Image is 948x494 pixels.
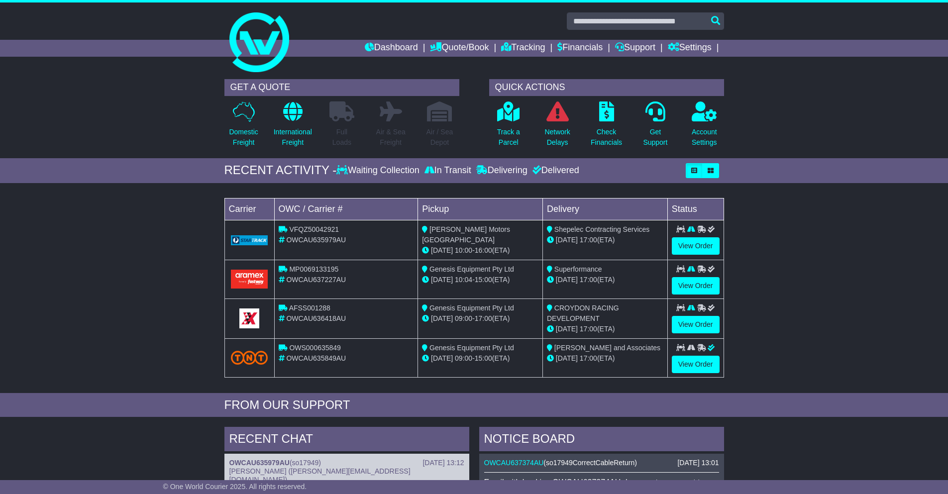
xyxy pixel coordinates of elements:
span: OWCAU637227AU [286,276,346,284]
div: QUICK ACTIONS [489,79,724,96]
a: Financials [557,40,603,57]
div: NOTICE BOARD [479,427,724,454]
a: View Order [672,277,720,295]
a: CheckFinancials [590,101,623,153]
span: Shepelec Contracting Services [554,225,649,233]
span: Genesis Equipment Pty Ltd [429,344,514,352]
div: [DATE] 13:12 [422,459,464,467]
img: Aramex.png [231,270,268,288]
div: GET A QUOTE [224,79,459,96]
a: GetSupport [642,101,668,153]
span: 10:00 [455,246,472,254]
div: RECENT ACTIVITY - [224,163,337,178]
td: Pickup [418,198,543,220]
div: (ETA) [547,353,663,364]
td: Status [667,198,724,220]
span: 16:00 [475,246,492,254]
a: OWCAU635979AU [229,459,290,467]
span: [DATE] [431,246,453,254]
div: Waiting Collection [336,165,421,176]
span: MP0069133195 [289,265,338,273]
td: Carrier [224,198,274,220]
p: Get Support [643,127,667,148]
a: View Order [672,316,720,333]
span: CROYDON RACING DEVELOPMENT [547,304,619,322]
span: VFQZ50042921 [289,225,339,233]
span: 17:00 [580,325,597,333]
p: International Freight [274,127,312,148]
a: View Order [672,237,720,255]
div: FROM OUR SUPPORT [224,398,724,412]
td: OWC / Carrier # [274,198,418,220]
a: AccountSettings [691,101,718,153]
span: 15:00 [475,276,492,284]
p: Check Financials [591,127,622,148]
span: [PERSON_NAME] ([PERSON_NAME][EMAIL_ADDRESS][DOMAIN_NAME]) [229,467,411,484]
div: - (ETA) [422,275,538,285]
div: (ETA) [547,235,663,245]
p: Account Settings [692,127,717,148]
a: View Order [672,356,720,373]
span: 17:00 [580,276,597,284]
div: (ETA) [547,324,663,334]
div: - (ETA) [422,313,538,324]
span: [DATE] [556,354,578,362]
span: [DATE] [431,314,453,322]
span: so17949 [292,459,319,467]
a: OWCAU637374AU [484,459,544,467]
span: [DATE] [556,325,578,333]
span: Genesis Equipment Pty Ltd [429,265,514,273]
span: OWCAU635849AU [286,354,346,362]
a: Tracking [501,40,545,57]
span: OWCAU636418AU [286,314,346,322]
span: [PERSON_NAME] and Associates [554,344,660,352]
div: Delivered [530,165,579,176]
p: Domestic Freight [229,127,258,148]
span: [DATE] [556,236,578,244]
span: [PERSON_NAME] Motors [GEOGRAPHIC_DATA] [422,225,510,244]
div: - (ETA) [422,353,538,364]
a: DomesticFreight [228,101,258,153]
span: Superformance [554,265,602,273]
a: Track aParcel [497,101,521,153]
td: Delivery [542,198,667,220]
img: GetCarrierServiceLogo [231,235,268,245]
span: Genesis Equipment Pty Ltd [429,304,514,312]
p: Air & Sea Freight [376,127,406,148]
div: (ETA) [547,275,663,285]
span: [DATE] [431,354,453,362]
span: 17:00 [580,354,597,362]
span: 15:00 [475,354,492,362]
a: Settings [668,40,712,57]
a: Support [615,40,655,57]
p: Air / Sea Depot [426,127,453,148]
div: ( ) [484,459,719,467]
span: 10:04 [455,276,472,284]
div: In Transit [422,165,474,176]
div: [DATE] 13:01 [677,459,719,467]
span: so17949CorrectCableReturn [546,459,634,467]
a: InternationalFreight [273,101,313,153]
span: 09:00 [455,314,472,322]
span: © One World Courier 2025. All rights reserved. [163,483,307,491]
span: 09:00 [455,354,472,362]
span: [DATE] [431,276,453,284]
div: - (ETA) [422,245,538,256]
span: 17:00 [580,236,597,244]
span: OWCAU635979AU [286,236,346,244]
p: Full Loads [329,127,354,148]
span: AFSS001288 [289,304,330,312]
span: 17:00 [475,314,492,322]
a: Dashboard [365,40,418,57]
div: ( ) [229,459,464,467]
img: TNT_Domestic.png [231,351,268,364]
div: Delivering [474,165,530,176]
img: GetCarrierServiceLogo [239,308,259,328]
p: Track a Parcel [497,127,520,148]
span: OWS000635849 [289,344,341,352]
div: RECENT CHAT [224,427,469,454]
a: NetworkDelays [544,101,570,153]
p: Network Delays [544,127,570,148]
a: Quote/Book [430,40,489,57]
span: [DATE] [556,276,578,284]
